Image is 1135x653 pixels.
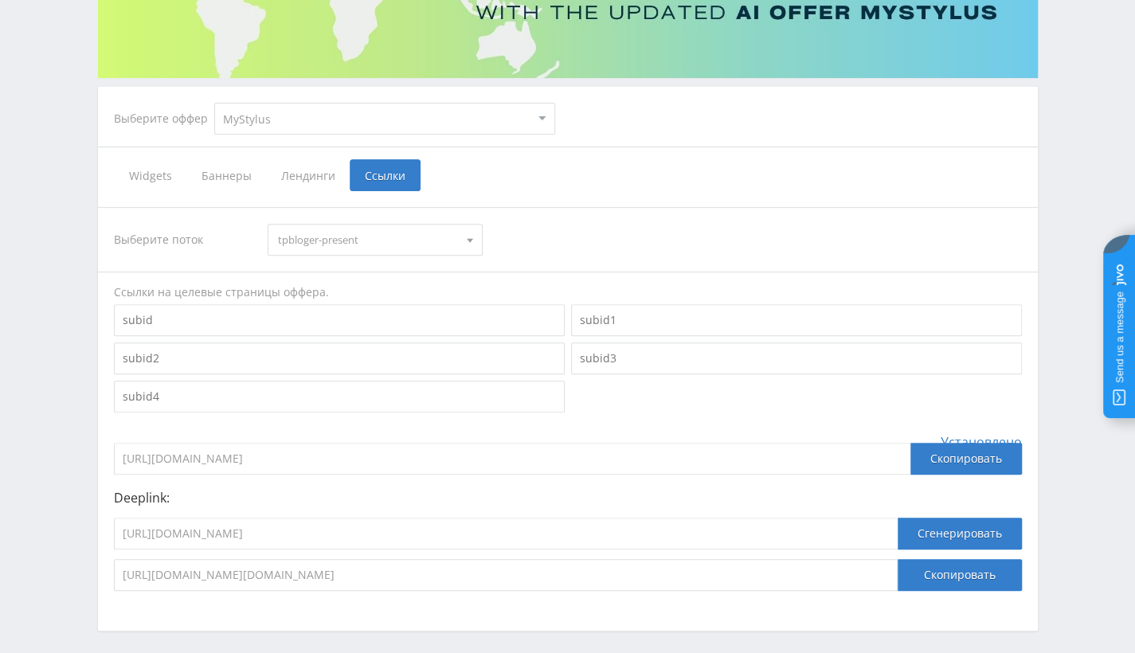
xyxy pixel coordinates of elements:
span: Ссылки [350,159,421,191]
input: subid4 [114,381,565,413]
button: Сгенерировать [898,518,1022,549]
input: subid2 [114,342,565,374]
span: tpbloger-present [278,225,458,255]
span: Установлено [941,435,1022,449]
div: Выберите поток [114,224,252,256]
input: subid [114,304,565,336]
input: subid3 [571,342,1022,374]
span: Widgets [114,159,186,191]
button: Скопировать [898,559,1022,591]
div: Скопировать [910,443,1022,475]
span: Баннеры [186,159,266,191]
span: Лендинги [266,159,350,191]
div: Выберите оффер [114,112,214,125]
p: Deeplink: [114,491,1022,505]
div: Ссылки на целевые страницы оффера. [114,284,1022,300]
input: subid1 [571,304,1022,336]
